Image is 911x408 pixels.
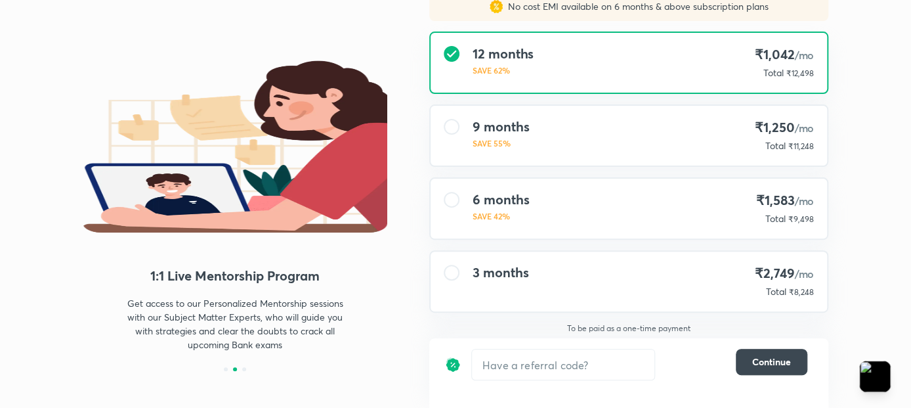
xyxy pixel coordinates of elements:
[766,285,786,298] p: Total
[786,68,814,78] span: ₹12,498
[788,214,814,224] span: ₹9,498
[473,210,529,222] p: SAVE 42%
[473,46,534,62] h4: 12 months
[473,192,529,208] h4: 6 months
[794,48,814,62] span: /mo
[752,355,791,369] span: Continue
[794,194,814,208] span: /mo
[765,139,786,152] p: Total
[473,265,528,281] h4: 3 months
[788,141,814,151] span: ₹11,248
[765,212,786,225] p: Total
[736,349,807,375] button: Continue
[763,66,784,79] p: Total
[419,323,839,334] p: To be paid as a one-time payment
[83,4,387,233] img: 1_1_Mentor_Creative_e302d008be.png
[473,64,534,76] p: SAVE 62%
[755,119,814,137] h4: ₹1,250
[789,287,814,297] span: ₹8,248
[445,349,461,380] img: discount
[473,119,529,135] h4: 9 months
[794,267,814,281] span: /mo
[755,265,814,283] h4: ₹2,749
[473,137,529,149] p: SAVE 55%
[121,296,349,351] p: Get access to our Personalized Mentorship sessions with our Subject Matter Experts, who will guid...
[83,266,387,286] h4: 1:1 Live Mentorship Program
[472,350,654,380] input: Have a referral code?
[794,121,814,135] span: /mo
[755,46,814,64] h4: ₹1,042
[756,192,814,210] h4: ₹1,583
